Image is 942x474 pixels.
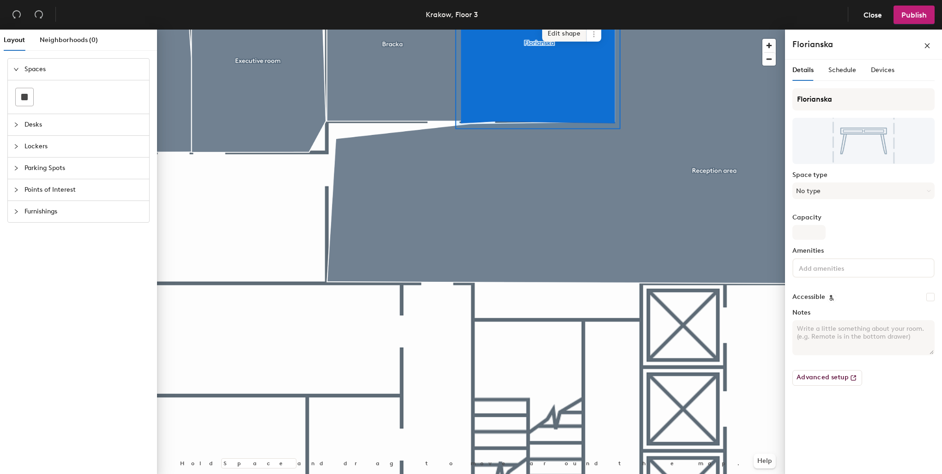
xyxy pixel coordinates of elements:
div: Krakow, Floor 3 [426,9,478,20]
span: collapsed [13,165,19,171]
button: Undo (⌘ + Z) [7,6,26,24]
button: No type [792,182,935,199]
button: Redo (⌘ + ⇧ + Z) [30,6,48,24]
span: Parking Spots [24,158,144,179]
span: Edit shape [542,26,586,42]
span: Details [792,66,814,74]
span: Neighborhoods (0) [40,36,98,44]
span: collapsed [13,209,19,214]
span: expanded [13,67,19,72]
h4: Florianska [792,38,833,50]
span: collapsed [13,187,19,193]
span: Furnishings [24,201,144,222]
label: Capacity [792,214,935,221]
label: Amenities [792,247,935,255]
span: close [924,43,930,49]
span: Spaces [24,59,144,80]
span: Publish [901,11,927,19]
span: Close [863,11,882,19]
span: Schedule [828,66,856,74]
span: collapsed [13,144,19,149]
button: Close [856,6,890,24]
label: Space type [792,171,935,179]
span: Points of Interest [24,179,144,201]
input: Add amenities [797,262,880,273]
span: Devices [871,66,894,74]
button: Help [754,454,776,468]
span: Layout [4,36,25,44]
span: Desks [24,114,144,135]
label: Accessible [792,293,825,301]
span: Lockers [24,136,144,157]
button: Advanced setup [792,370,862,386]
img: The space named Florianska [792,118,935,164]
span: collapsed [13,122,19,128]
span: undo [12,10,21,19]
button: Publish [894,6,935,24]
label: Notes [792,309,935,316]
